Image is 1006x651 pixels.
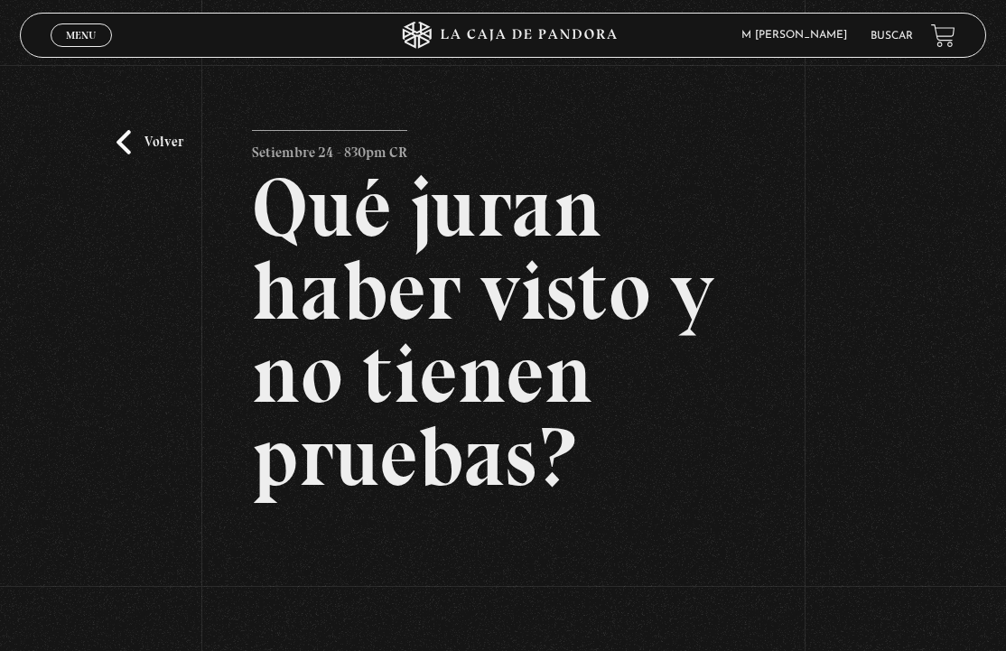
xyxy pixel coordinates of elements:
span: M [PERSON_NAME] [732,30,865,41]
a: Buscar [871,31,913,42]
p: Setiembre 24 - 830pm CR [252,130,407,166]
a: Volver [116,130,183,154]
a: View your shopping cart [931,23,955,48]
span: Menu [66,30,96,41]
h2: Qué juran haber visto y no tienen pruebas? [252,166,754,498]
span: Cerrar [60,45,102,58]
